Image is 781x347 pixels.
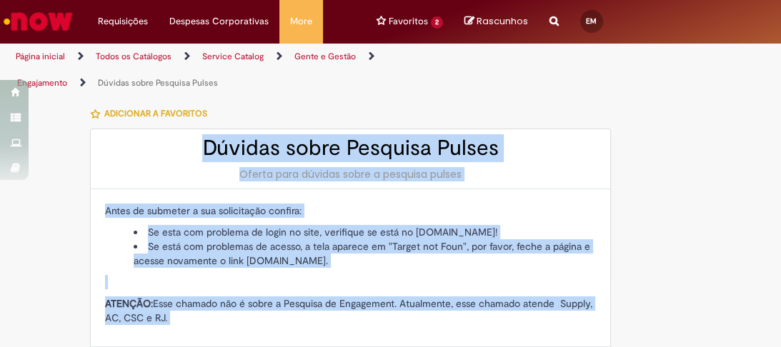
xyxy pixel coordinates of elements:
ul: Trilhas de página [11,44,445,96]
span: Favoritos [389,14,428,29]
span: EM [586,16,597,26]
span: More [290,14,312,29]
strong: ATENÇÃO: [105,297,153,310]
li: Se está com problemas de acesso, a tela aparece em "Target not Foun", por favor, feche a página e... [134,239,596,268]
span: Rascunhos [477,14,528,28]
p: Esse chamado não é sobre a Pesquisa de Engagement. Atualmente, esse chamado atende Supply, AC, CS... [105,296,596,325]
a: Dúvidas sobre Pesquisa Pulses [98,77,218,89]
a: Engajamento [17,77,67,89]
span: 2 [431,16,443,29]
a: Service Catalog [202,51,264,62]
h2: Dúvidas sobre Pesquisa Pulses [105,136,596,160]
li: Se esta com problema de login no site, verifique se está no [DOMAIN_NAME]! [134,225,596,239]
button: Adicionar a Favoritos [90,99,215,129]
span: Adicionar a Favoritos [104,108,207,119]
a: Gente e Gestão [294,51,356,62]
a: Todos os Catálogos [96,51,171,62]
span: Despesas Corporativas [169,14,269,29]
span: Requisições [98,14,148,29]
a: No momento, sua lista de rascunhos tem 0 Itens [464,14,528,28]
a: Página inicial [16,51,65,62]
div: Oferta para dúvidas sobre a pesquisa pulses [105,167,596,181]
img: ServiceNow [1,7,75,36]
p: Antes de submeter a sua solicitação confira: [105,203,596,218]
